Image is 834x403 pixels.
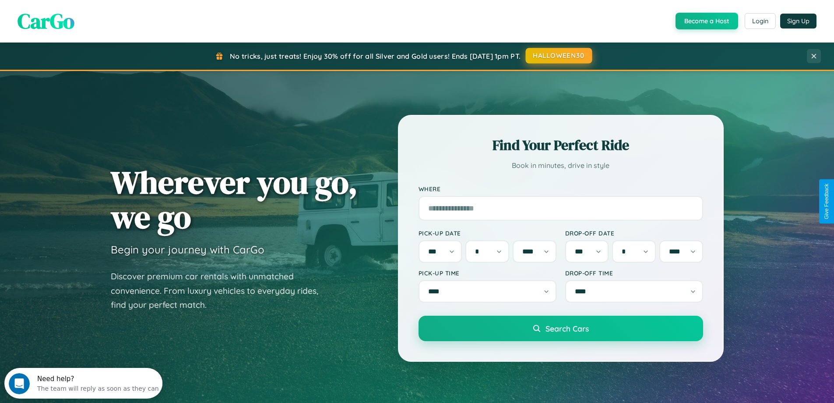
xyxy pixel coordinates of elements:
[33,14,155,24] div: The team will reply as soon as they can
[419,185,703,193] label: Where
[111,243,264,256] h3: Begin your journey with CarGo
[4,4,163,28] div: Open Intercom Messenger
[419,229,556,237] label: Pick-up Date
[419,159,703,172] p: Book in minutes, drive in style
[565,229,703,237] label: Drop-off Date
[111,165,358,234] h1: Wherever you go, we go
[565,269,703,277] label: Drop-off Time
[4,368,162,399] iframe: Intercom live chat discovery launcher
[745,13,776,29] button: Login
[823,184,830,219] div: Give Feedback
[111,269,330,312] p: Discover premium car rentals with unmatched convenience. From luxury vehicles to everyday rides, ...
[18,7,74,36] span: CarGo
[419,269,556,277] label: Pick-up Time
[33,7,155,14] div: Need help?
[676,13,738,29] button: Become a Host
[780,14,816,29] button: Sign Up
[545,324,589,333] span: Search Cars
[419,316,703,341] button: Search Cars
[9,373,30,394] iframe: Intercom live chat
[526,48,592,64] button: HALLOWEEN30
[419,136,703,155] h2: Find Your Perfect Ride
[230,52,521,61] span: No tricks, just treats! Enjoy 30% off for all Silver and Gold users! Ends [DATE] 1pm PT.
